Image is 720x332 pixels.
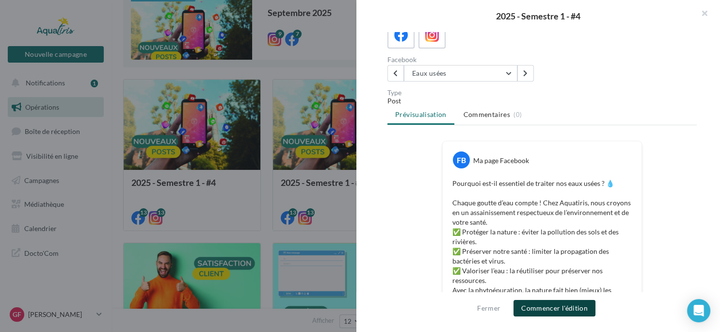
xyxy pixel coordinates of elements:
div: Open Intercom Messenger [687,299,710,322]
button: Commencer l'édition [513,300,595,316]
div: Facebook [387,56,538,63]
div: FB [453,151,470,168]
div: 2025 - Semestre 1 - #4 [372,12,704,20]
div: Type [387,89,697,96]
div: Ma page Facebook [473,156,529,166]
span: Commentaires [464,110,510,119]
button: Fermer [473,302,504,314]
span: (0) [513,111,522,118]
div: Post [387,96,697,106]
button: Eaux usées [404,65,517,82]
